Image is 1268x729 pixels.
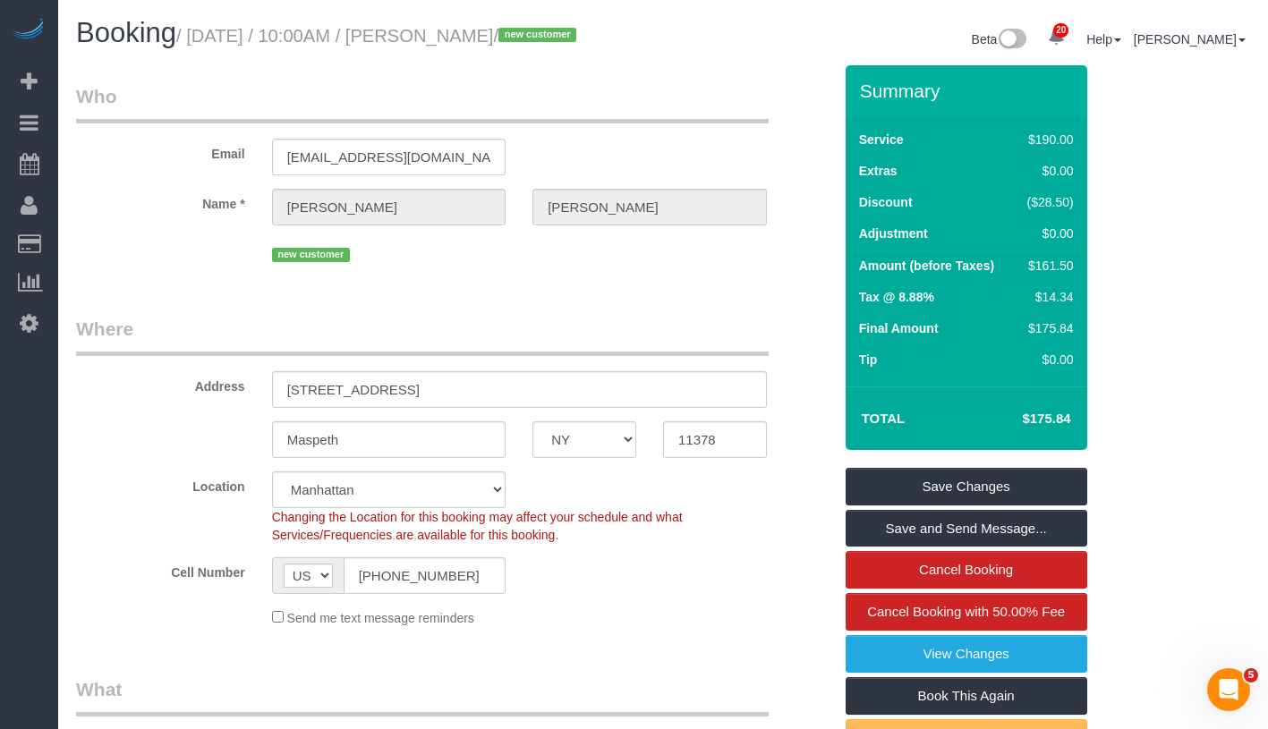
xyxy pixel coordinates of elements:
img: Automaid Logo [11,18,47,43]
legend: What [76,676,769,716]
div: $0.00 [1020,162,1074,180]
span: Changing the Location for this booking may affect your schedule and what Services/Frequencies are... [272,510,683,542]
span: 20 [1053,23,1068,38]
legend: Who [76,83,769,123]
a: [PERSON_NAME] [1134,32,1246,47]
iframe: Intercom live chat [1207,668,1250,711]
input: Last Name [532,189,767,225]
a: 20 [1039,18,1074,57]
label: Email [63,139,259,163]
label: Address [63,371,259,395]
input: Cell Number [344,557,506,594]
a: View Changes [846,635,1087,673]
label: Amount (before Taxes) [859,257,994,275]
span: Cancel Booking with 50.00% Fee [867,604,1065,619]
label: Final Amount [859,319,939,337]
h3: Summary [860,81,1078,101]
a: Beta [972,32,1027,47]
label: Tip [859,351,878,369]
span: Send me text message reminders [287,611,474,625]
label: Extras [859,162,898,180]
div: $0.00 [1020,351,1074,369]
label: Discount [859,193,913,211]
a: Save Changes [846,468,1087,505]
span: 5 [1244,668,1258,682]
label: Service [859,131,904,148]
div: $0.00 [1020,225,1074,242]
strong: Total [862,411,906,426]
input: First Name [272,189,506,225]
label: Cell Number [63,557,259,581]
div: $161.50 [1020,257,1074,275]
input: Email [272,139,506,175]
label: Location [63,471,259,496]
a: Cancel Booking with 50.00% Fee [846,593,1087,631]
a: Save and Send Message... [846,510,1087,547]
a: Cancel Booking [846,551,1087,589]
h4: $175.84 [968,411,1070,427]
label: Name * [63,189,259,213]
label: Adjustment [859,225,928,242]
img: New interface [997,29,1026,52]
span: / [493,26,582,46]
input: Zip Code [663,421,767,458]
span: Booking [76,17,176,48]
div: $190.00 [1020,131,1074,148]
a: Book This Again [846,677,1087,715]
input: City [272,421,506,458]
div: $14.34 [1020,288,1074,306]
legend: Where [76,316,769,356]
span: new customer [272,248,350,262]
small: / [DATE] / 10:00AM / [PERSON_NAME] [176,26,582,46]
a: Help [1086,32,1121,47]
div: ($28.50) [1020,193,1074,211]
label: Tax @ 8.88% [859,288,934,306]
div: $175.84 [1020,319,1074,337]
span: new customer [498,28,576,42]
